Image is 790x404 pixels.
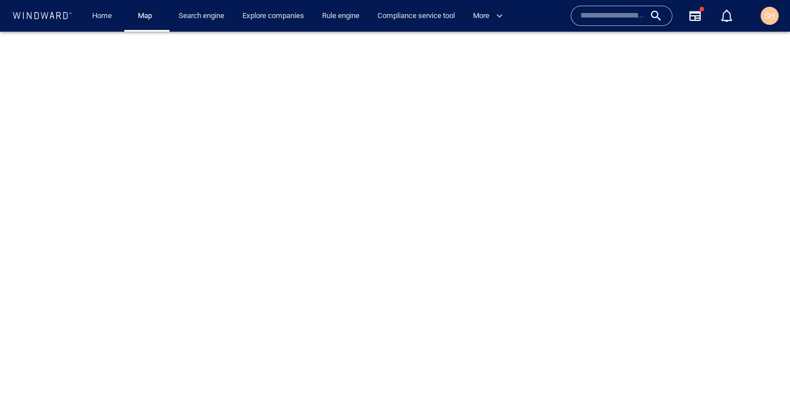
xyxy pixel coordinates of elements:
[742,353,782,396] iframe: Chat
[84,6,120,26] button: Home
[238,6,309,26] a: Explore companies
[373,6,459,26] a: Compliance service tool
[758,5,781,27] button: SH
[765,11,775,20] span: SH
[468,6,513,26] button: More
[174,6,229,26] a: Search engine
[318,6,364,26] a: Rule engine
[720,9,733,23] div: Notification center
[129,6,165,26] button: Map
[133,6,160,26] a: Map
[88,6,116,26] a: Home
[473,10,503,23] span: More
